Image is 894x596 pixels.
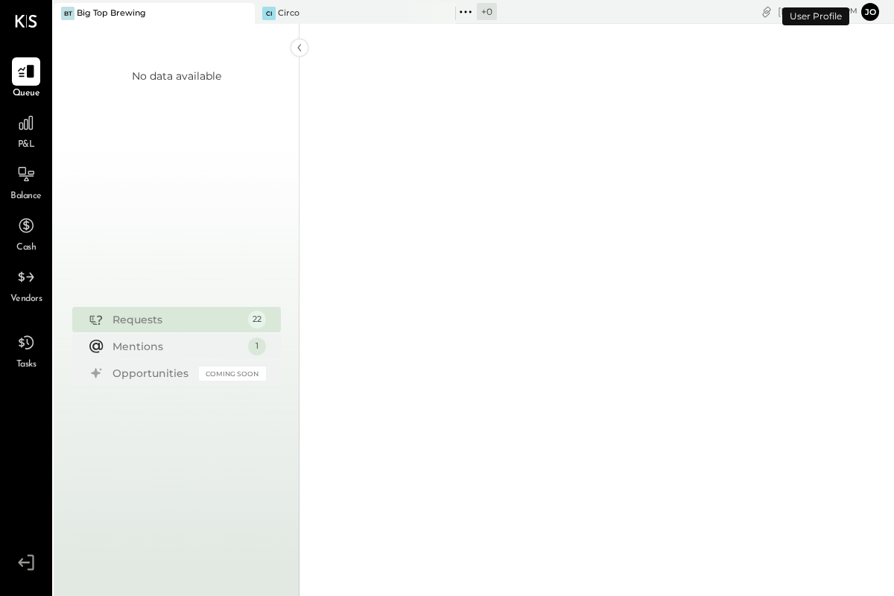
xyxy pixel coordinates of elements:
a: Tasks [1,329,51,372]
div: No data available [132,69,221,83]
a: Balance [1,160,51,203]
div: + 0 [477,3,497,20]
a: Cash [1,212,51,255]
div: Ci [262,7,276,20]
div: Circo [278,7,299,19]
span: Queue [13,87,40,101]
span: Cash [16,241,36,255]
div: 22 [248,311,266,329]
span: pm [845,6,857,16]
a: Queue [1,57,51,101]
span: Vendors [10,293,42,306]
div: BT [61,7,74,20]
span: P&L [18,139,35,152]
span: Tasks [16,358,37,372]
div: [DATE] [778,4,857,19]
div: Requests [112,312,241,327]
div: User Profile [782,7,849,25]
div: Big Top Brewing [77,7,146,19]
div: copy link [759,4,774,19]
div: 1 [248,337,266,355]
span: Balance [10,190,42,203]
div: Opportunities [112,366,191,381]
div: Coming Soon [199,367,266,381]
a: Vendors [1,263,51,306]
a: P&L [1,109,51,152]
button: jo [861,3,879,21]
div: Mentions [112,339,241,354]
span: 4 : 50 [813,4,843,19]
